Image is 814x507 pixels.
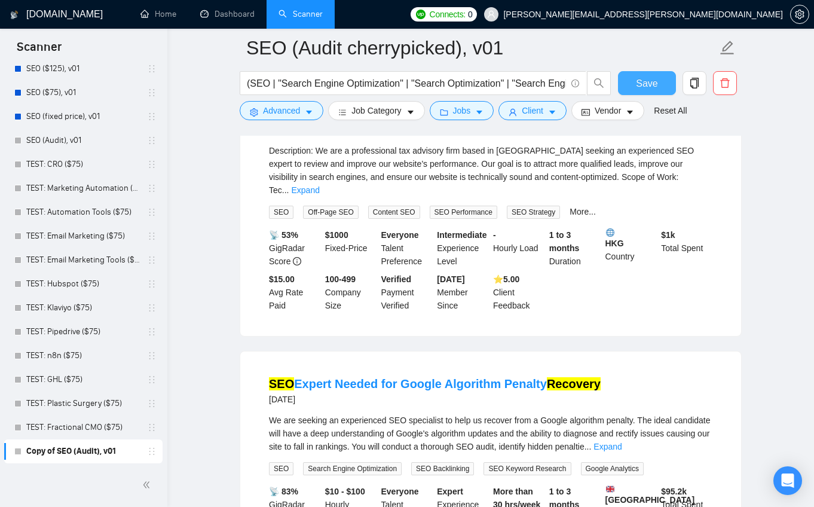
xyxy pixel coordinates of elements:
[147,255,157,265] span: holder
[7,38,71,63] span: Scanner
[773,466,802,495] div: Open Intercom Messenger
[247,76,566,91] input: Search Freelance Jobs...
[26,105,140,129] a: SEO (fixed price), v01
[269,414,712,453] div: We are seeking an experienced SEO specialist to help us recover from a Google algorithm penalty. ...
[571,101,644,120] button: idcardVendorcaret-down
[379,273,435,312] div: Payment Verified
[790,10,809,19] a: setting
[493,230,496,240] b: -
[323,273,379,312] div: Company Size
[468,8,473,21] span: 0
[585,442,592,451] span: ...
[636,76,657,91] span: Save
[279,9,323,19] a: searchScanner
[246,33,717,63] input: Scanner name...
[713,71,737,95] button: delete
[26,248,140,272] a: TEST: Email Marketing Tools ($75)
[654,104,687,117] a: Reset All
[351,104,401,117] span: Job Category
[593,442,622,451] a: Expand
[147,112,157,121] span: holder
[570,207,596,216] a: More...
[491,273,547,312] div: Client Feedback
[475,108,483,117] span: caret-down
[434,273,491,312] div: Member Since
[269,206,293,219] span: SEO
[147,184,157,193] span: holder
[291,185,319,195] a: Expand
[303,462,402,475] span: Search Engine Optimization
[381,230,419,240] b: Everyone
[507,206,560,219] span: SEO Strategy
[26,296,140,320] a: TEST: Klaviyo ($75)
[587,78,610,88] span: search
[437,487,463,496] b: Expert
[282,185,289,195] span: ...
[720,40,735,56] span: edit
[440,108,448,117] span: folder
[549,230,580,253] b: 1 to 3 months
[434,228,491,268] div: Experience Level
[147,136,157,145] span: holder
[26,152,140,176] a: TEST: CRO ($75)
[606,228,614,237] img: 🌐
[498,101,567,120] button: userClientcaret-down
[659,228,715,268] div: Total Spent
[683,71,706,95] button: copy
[381,274,412,284] b: Verified
[437,274,464,284] b: [DATE]
[26,320,140,344] a: TEST: Pipedrive ($75)
[147,88,157,97] span: holder
[142,479,154,491] span: double-left
[430,206,497,219] span: SEO Performance
[26,57,140,81] a: SEO ($125), v01
[791,10,809,19] span: setting
[147,399,157,408] span: holder
[250,108,258,117] span: setting
[338,108,347,117] span: bars
[430,8,466,21] span: Connects:
[790,5,809,24] button: setting
[325,274,356,284] b: 100-499
[603,228,659,268] div: Country
[416,10,426,19] img: upwork-logo.png
[437,230,486,240] b: Intermediate
[147,423,157,432] span: holder
[430,101,494,120] button: folderJobscaret-down
[587,71,611,95] button: search
[269,487,298,496] b: 📡 83%
[547,377,601,390] mark: Recovery
[26,224,140,248] a: TEST: Email Marketing ($75)
[581,462,644,475] span: Google Analytics
[147,279,157,289] span: holder
[303,206,358,219] span: Off-Page SEO
[605,228,657,248] b: HKG
[305,108,313,117] span: caret-down
[26,200,140,224] a: TEST: Automation Tools ($75)
[269,146,694,195] span: Description: We are a professional tax advisory firm based in [GEOGRAPHIC_DATA] seeking an experi...
[147,375,157,384] span: holder
[147,327,157,337] span: holder
[328,101,424,120] button: barsJob Categorycaret-down
[483,462,571,475] span: SEO Keyword Research
[26,81,140,105] a: SEO ($75), v01
[147,447,157,456] span: holder
[267,228,323,268] div: GigRadar Score
[714,78,736,88] span: delete
[269,416,711,451] span: We are seeking an experienced SEO specialist to help us recover from a Google algorithm penalty. ...
[411,462,474,475] span: SEO Backlinking
[406,108,415,117] span: caret-down
[269,392,601,407] div: [DATE]
[200,9,255,19] a: dashboardDashboard
[267,273,323,312] div: Avg Rate Paid
[147,160,157,169] span: holder
[606,485,614,493] img: 🇬🇧
[147,207,157,217] span: holder
[522,104,543,117] span: Client
[571,80,579,87] span: info-circle
[240,101,323,120] button: settingAdvancedcaret-down
[147,351,157,361] span: holder
[379,228,435,268] div: Talent Preference
[661,487,687,496] b: $ 95.2k
[263,104,300,117] span: Advanced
